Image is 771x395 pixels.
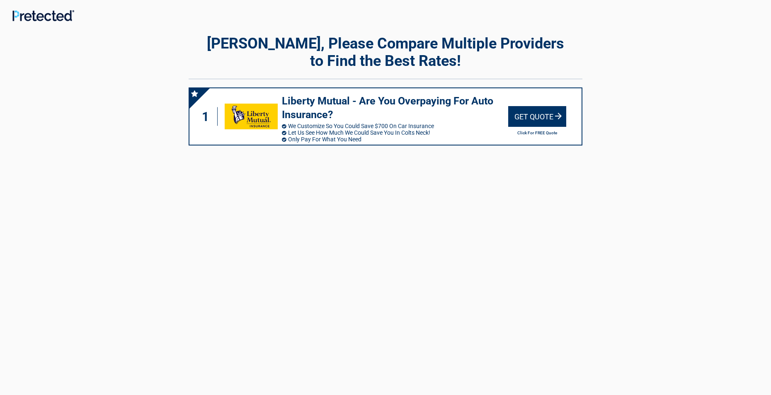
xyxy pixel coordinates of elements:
[198,107,218,126] div: 1
[282,129,508,136] li: Let Us See How Much We Could Save You In Colts Neck!
[508,131,566,135] h2: Click For FREE Quote
[282,136,508,143] li: Only Pay For What You Need
[508,106,566,127] div: Get Quote
[225,104,278,129] img: libertymutual's logo
[282,95,508,121] h3: Liberty Mutual - Are You Overpaying For Auto Insurance?
[189,35,582,70] h2: [PERSON_NAME], Please Compare Multiple Providers to Find the Best Rates!
[282,123,508,129] li: We Customize So You Could Save $700 On Car Insurance
[12,10,74,21] img: Main Logo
